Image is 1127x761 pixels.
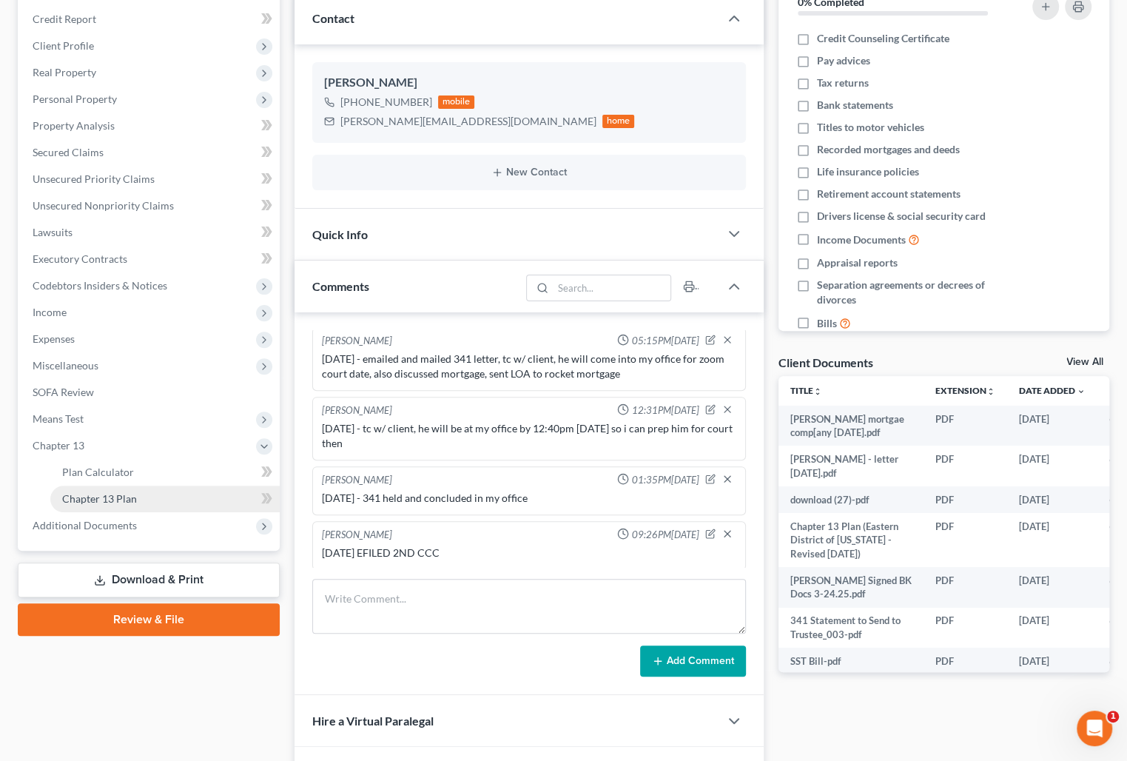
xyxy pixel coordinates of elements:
[33,332,75,345] span: Expenses
[62,466,134,478] span: Plan Calculator
[21,379,280,406] a: SOFA Review
[778,406,924,446] td: [PERSON_NAME] mortgae comp[any [DATE].pdf
[1077,387,1086,396] i: expand_more
[817,278,1014,307] span: Separation agreements or decrees of divorces
[778,513,924,567] td: Chapter 13 Plan (Eastern District of [US_STATE] - Revised [DATE])
[33,93,117,105] span: Personal Property
[935,385,995,396] a: Extensionunfold_more
[817,316,837,331] span: Bills
[817,164,919,179] span: Life insurance policies
[21,166,280,192] a: Unsecured Priority Claims
[312,11,354,25] span: Contact
[50,459,280,486] a: Plan Calculator
[986,387,995,396] i: unfold_more
[322,352,736,381] div: [DATE] - emailed and mailed 341 letter, tc w/ client, he will come into my office for zoom court ...
[778,446,924,486] td: [PERSON_NAME] - letter [DATE].pdf
[21,113,280,139] a: Property Analysis
[322,403,392,418] div: [PERSON_NAME]
[1019,385,1086,396] a: Date Added expand_more
[33,306,67,318] span: Income
[817,142,960,157] span: Recorded mortgages and deeds
[817,187,961,201] span: Retirement account statements
[632,473,699,487] span: 01:35PM[DATE]
[1107,711,1119,723] span: 1
[312,279,369,293] span: Comments
[324,74,734,92] div: [PERSON_NAME]
[312,227,368,241] span: Quick Info
[33,519,137,532] span: Additional Documents
[632,403,699,418] span: 12:31PM[DATE]
[312,714,434,728] span: Hire a Virtual Paralegal
[1007,486,1097,513] td: [DATE]
[817,98,893,113] span: Bank statements
[21,6,280,33] a: Credit Report
[438,95,475,109] div: mobile
[322,528,392,543] div: [PERSON_NAME]
[33,172,155,185] span: Unsecured Priority Claims
[33,146,104,158] span: Secured Claims
[640,646,746,677] button: Add Comment
[817,209,986,224] span: Drivers license & social security card
[21,139,280,166] a: Secured Claims
[632,334,699,348] span: 05:15PM[DATE]
[1007,446,1097,486] td: [DATE]
[21,219,280,246] a: Lawsuits
[1007,567,1097,608] td: [DATE]
[33,13,96,25] span: Credit Report
[322,546,736,560] div: [DATE] EFILED 2ND CCC
[33,439,84,452] span: Chapter 13
[778,567,924,608] td: [PERSON_NAME] Signed BK Docs 3-24.25.pdf
[33,226,73,238] span: Lawsuits
[778,486,924,513] td: download (27)-pdf
[778,648,924,674] td: SST Bill-pdf
[322,491,736,506] div: [DATE] - 341 held and concluded in my office
[50,486,280,512] a: Chapter 13 Plan
[33,39,94,52] span: Client Profile
[790,385,822,396] a: Titleunfold_more
[1077,711,1112,746] iframe: Intercom live chat
[817,120,924,135] span: Titles to motor vehicles
[33,412,84,425] span: Means Test
[924,648,1007,674] td: PDF
[33,252,127,265] span: Executory Contracts
[817,31,949,46] span: Credit Counseling Certificate
[18,563,280,597] a: Download & Print
[33,119,115,132] span: Property Analysis
[324,167,734,178] button: New Contact
[33,279,167,292] span: Codebtors Insiders & Notices
[33,386,94,398] span: SOFA Review
[1007,608,1097,648] td: [DATE]
[322,334,392,349] div: [PERSON_NAME]
[33,199,174,212] span: Unsecured Nonpriority Claims
[813,387,822,396] i: unfold_more
[33,66,96,78] span: Real Property
[602,115,635,128] div: home
[340,114,596,129] div: [PERSON_NAME][EMAIL_ADDRESS][DOMAIN_NAME]
[632,528,699,542] span: 09:26PM[DATE]
[924,446,1007,486] td: PDF
[18,603,280,636] a: Review & File
[817,53,870,68] span: Pay advices
[1066,357,1103,367] a: View All
[340,95,432,110] div: [PHONE_NUMBER]
[817,232,906,247] span: Income Documents
[924,567,1007,608] td: PDF
[322,473,392,488] div: [PERSON_NAME]
[778,355,873,370] div: Client Documents
[924,486,1007,513] td: PDF
[62,492,137,505] span: Chapter 13 Plan
[778,608,924,648] td: 341 Statement to Send to Trustee_003-pdf
[33,359,98,372] span: Miscellaneous
[817,76,869,90] span: Tax returns
[1007,406,1097,446] td: [DATE]
[817,255,898,270] span: Appraisal reports
[924,608,1007,648] td: PDF
[1007,513,1097,567] td: [DATE]
[1007,648,1097,674] td: [DATE]
[553,275,670,301] input: Search...
[924,513,1007,567] td: PDF
[924,406,1007,446] td: PDF
[21,246,280,272] a: Executory Contracts
[21,192,280,219] a: Unsecured Nonpriority Claims
[322,421,736,451] div: [DATE] - tc w/ client, he will be at my office by 12:40pm [DATE] so i can prep him for court then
